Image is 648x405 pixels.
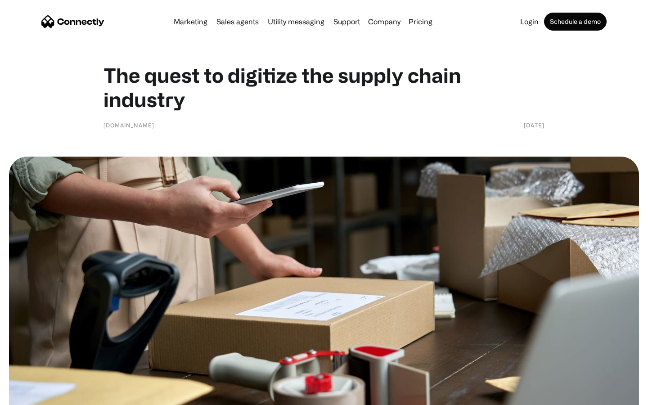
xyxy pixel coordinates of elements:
[544,13,607,31] a: Schedule a demo
[405,18,436,25] a: Pricing
[103,63,544,112] h1: The quest to digitize the supply chain industry
[213,18,262,25] a: Sales agents
[170,18,211,25] a: Marketing
[264,18,328,25] a: Utility messaging
[18,389,54,402] ul: Language list
[368,15,400,28] div: Company
[524,121,544,130] div: [DATE]
[103,121,154,130] div: [DOMAIN_NAME]
[517,18,542,25] a: Login
[9,389,54,402] aside: Language selected: English
[330,18,364,25] a: Support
